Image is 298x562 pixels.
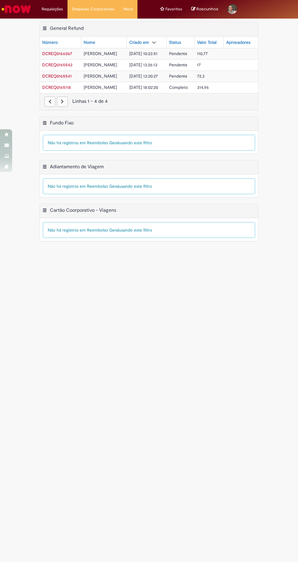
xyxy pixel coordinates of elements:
[42,73,72,79] a: Abrir Registro: DCREQ0165541
[84,40,95,46] div: Nome
[191,6,218,12] a: No momento, sua lista de rascunhos tem 0 Itens
[169,85,188,90] span: Completo
[84,85,117,90] span: [PERSON_NAME]
[42,120,47,128] button: Fundo Fixo Menu de contexto
[84,73,117,79] span: [PERSON_NAME]
[165,6,182,12] span: Favoritos
[169,62,187,68] span: Pendente
[129,51,158,56] span: [DATE] 10:23:51
[129,40,149,46] div: Criado em
[197,73,205,79] span: 72,3
[196,6,218,12] span: Rascunhos
[84,62,117,68] span: [PERSON_NAME]
[197,51,208,56] span: 110,77
[129,85,158,90] span: [DATE] 18:02:20
[226,40,250,46] div: Aprovadores
[50,164,104,170] h2: Adiantamento de Viagem
[42,62,72,68] span: DCREQ0165542
[42,73,72,79] span: DCREQ0165541
[50,120,74,126] h2: Fundo Fixo
[42,85,71,90] a: Abrir Registro: DCREQ0165118
[119,140,152,145] span: usando este filtro
[1,3,32,15] img: ServiceNow
[50,25,84,31] h2: General Refund
[44,98,254,105] div: Linhas 1 − 4 de 4
[42,164,47,172] button: Adiantamento de Viagem Menu de contexto
[50,208,116,214] h2: Cartão Coorporativo - Viagens
[42,51,72,56] a: Abrir Registro: DCREQ0166067
[123,6,133,12] span: More
[43,178,255,194] div: Não há registros em Reembolso Geral
[197,62,201,68] span: 17
[42,25,47,33] button: General Refund Menu de contexto
[43,135,255,151] div: Não há registros em Reembolso Geral
[42,207,47,215] button: Cartão Coorporativo - Viagens Menu de contexto
[43,222,255,238] div: Não há registros em Reembolso Geral
[197,85,209,90] span: 314,96
[42,62,72,68] a: Abrir Registro: DCREQ0165542
[169,51,187,56] span: Pendente
[40,93,258,110] nav: paginação
[42,40,58,46] div: Número
[42,51,72,56] span: DCREQ0166067
[129,73,158,79] span: [DATE] 13:20:27
[84,51,117,56] span: [PERSON_NAME]
[119,183,152,189] span: usando este filtro
[129,62,158,68] span: [DATE] 13:26:13
[42,6,63,12] span: Requisições
[119,227,152,233] span: usando este filtro
[169,73,187,79] span: Pendente
[197,40,217,46] div: Valor Total
[169,40,181,46] div: Status
[72,6,114,12] span: Despesas Corporativas
[42,85,71,90] span: DCREQ0165118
